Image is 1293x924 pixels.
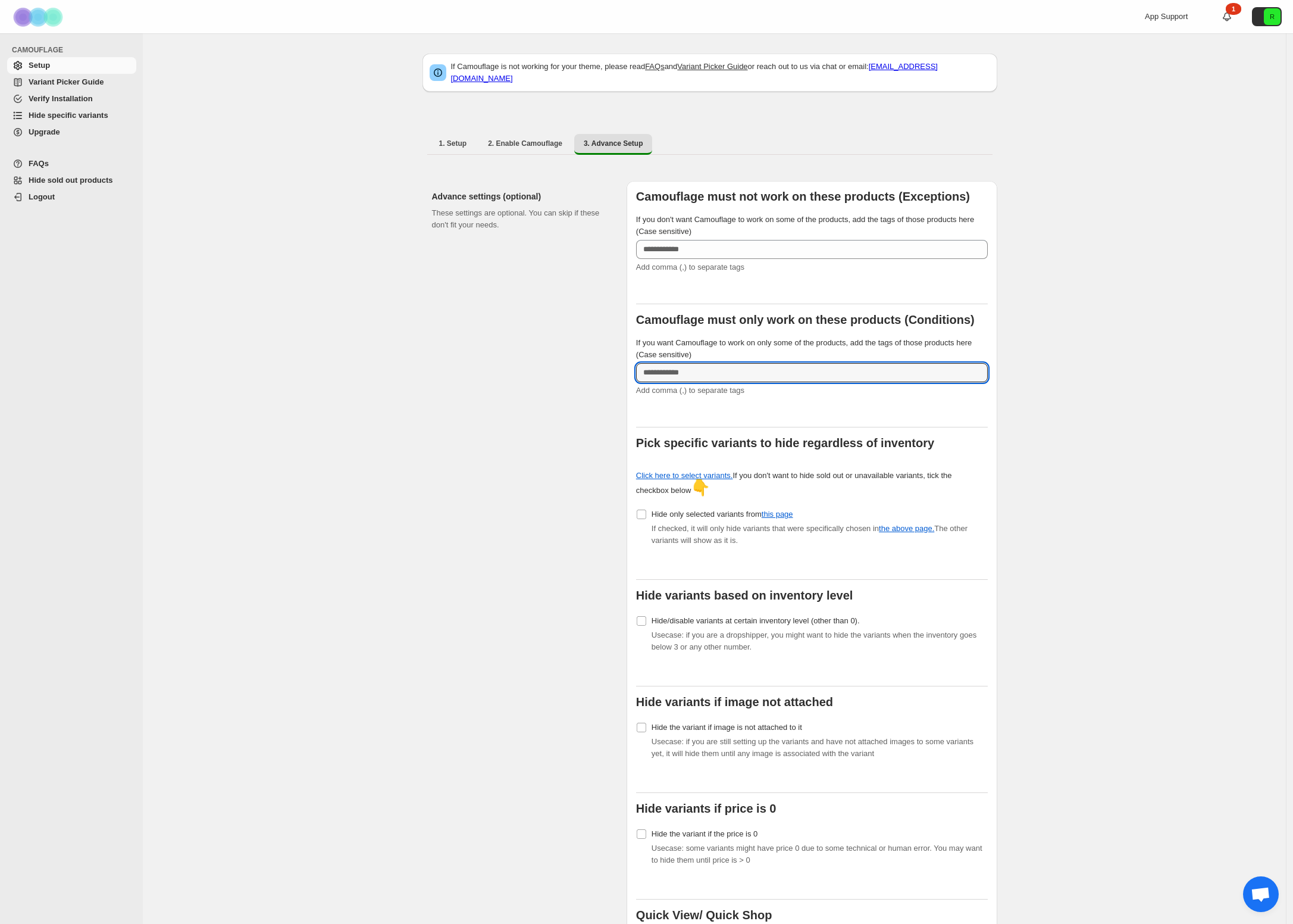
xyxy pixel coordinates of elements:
b: Quick View/ Quick Shop [636,909,772,922]
span: Hide/disable variants at certain inventory level (other than 0). [652,616,860,625]
a: Verify Installation [7,90,136,107]
span: Hide sold out products [29,176,113,185]
span: 3. Advance Setup [584,139,643,148]
span: Usecase: some variants might have price 0 due to some technical or human error. You may want to h... [652,844,982,864]
span: Setup [29,61,50,70]
span: Verify Installation [29,94,93,103]
a: Upgrade [7,124,136,141]
p: These settings are optional. You can skip if these don't fit your needs. [432,207,608,231]
a: the above page. [879,524,934,533]
a: FAQs [645,62,665,71]
button: Avatar with initials R [1252,7,1282,26]
span: FAQs [29,159,49,168]
span: CAMOUFLAGE [12,45,137,55]
a: Setup [7,57,136,74]
h2: Advance settings (optional) [432,191,608,202]
a: FAQs [7,155,136,172]
b: Hide variants if price is 0 [636,802,777,815]
span: Logout [29,192,55,201]
a: 1 [1221,11,1233,23]
span: Hide only selected variants from [652,510,793,519]
span: If you don't want Camouflage to work on some of the products, add the tags of those products here... [636,215,974,236]
span: Usecase: if you are a dropshipper, you might want to hide the variants when the inventory goes be... [652,630,976,651]
b: Camouflage must not work on these products (Exceptions) [636,190,970,203]
span: If checked, it will only hide variants that were specifically chosen in The other variants will s... [652,524,968,545]
div: Open chat [1243,876,1279,912]
b: Pick specific variants to hide regardless of inventory [636,436,934,449]
span: If you want Camouflage to work on only some of the products, add the tags of those products here ... [636,338,972,359]
img: Camouflage [10,1,69,33]
a: Click here to select variants. [636,471,733,480]
div: If you don't want to hide sold out or unavailable variants, tick the checkbox below [636,470,953,497]
p: If Camouflage is not working for your theme, please read and or reach out to us via chat or email: [451,61,990,85]
span: Add comma (,) to separate tags [636,386,744,395]
span: 2. Enable Camouflage [488,139,562,148]
text: R [1270,13,1275,20]
span: Avatar with initials R [1264,8,1281,25]
span: App Support [1145,12,1188,21]
b: Hide variants based on inventory level [636,589,853,602]
span: Upgrade [29,127,60,136]
a: Variant Picker Guide [7,74,136,90]
span: Add comma (,) to separate tags [636,263,744,271]
span: Usecase: if you are still setting up the variants and have not attached images to some variants y... [652,737,973,758]
a: this page [762,510,793,519]
div: 1 [1226,3,1241,15]
a: Logout [7,189,136,205]
a: Hide sold out products [7,172,136,189]
span: Hide the variant if image is not attached to it [652,723,802,732]
span: Variant Picker Guide [29,77,104,86]
a: Hide specific variants [7,107,136,124]
span: 1. Setup [439,139,467,148]
b: Hide variants if image not attached [636,695,833,708]
a: Variant Picker Guide [677,62,747,71]
b: Camouflage must only work on these products (Conditions) [636,313,975,326]
span: 👇 [691,479,710,497]
span: Hide specific variants [29,111,108,120]
span: Hide the variant if the price is 0 [652,829,757,838]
